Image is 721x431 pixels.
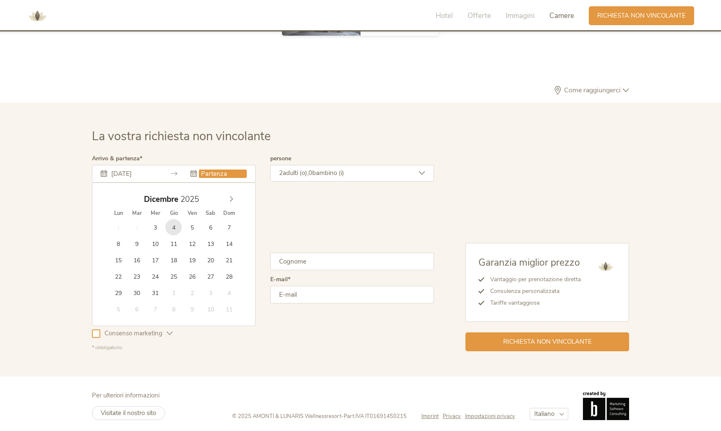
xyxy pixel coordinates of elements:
[147,219,163,235] span: Dicembre 3, 2025
[549,11,574,21] span: Camere
[202,252,219,268] span: Dicembre 20, 2025
[443,413,461,420] span: Privacy
[100,329,167,338] span: Consenso marketing
[202,268,219,285] span: Dicembre 27, 2025
[129,252,145,268] span: Dicembre 16, 2025
[184,235,200,252] span: Dicembre 12, 2025
[221,285,237,301] span: Gennaio 4, 2026
[110,252,127,268] span: Dicembre 15, 2025
[129,301,145,317] span: Gennaio 6, 2026
[147,301,163,317] span: Gennaio 7, 2026
[110,268,127,285] span: Dicembre 22, 2025
[92,391,159,400] span: Per ulteriori informazioni
[221,252,237,268] span: Dicembre 21, 2025
[184,285,200,301] span: Gennaio 2, 2026
[110,219,127,235] span: Dicembre 1, 2025
[308,169,312,177] span: 0
[110,301,127,317] span: Gennaio 5, 2026
[178,194,206,205] input: Year
[202,301,219,317] span: Gennaio 10, 2026
[201,211,220,216] span: Sab
[202,285,219,301] span: Gennaio 3, 2026
[129,285,145,301] span: Dicembre 30, 2025
[202,235,219,252] span: Dicembre 13, 2025
[144,196,178,204] span: Dicembre
[468,11,491,21] span: Offerte
[443,413,465,420] a: Privacy
[165,211,183,216] span: Gio
[465,413,515,420] a: Impostazioni privacy
[184,252,200,268] span: Dicembre 19, 2025
[165,285,182,301] span: Gennaio 1, 2026
[128,211,146,216] span: Mar
[484,274,581,285] li: Vantaggio per prenotazione diretta
[436,11,453,21] span: Hotel
[283,169,308,177] span: adulti (o),
[147,252,163,268] span: Dicembre 17, 2025
[165,301,182,317] span: Gennaio 8, 2026
[484,285,581,297] li: Consulenza personalizzata
[110,235,127,252] span: Dicembre 8, 2025
[344,413,407,420] span: Part.IVA IT01691450215
[597,11,686,20] span: Richiesta non vincolante
[221,268,237,285] span: Dicembre 28, 2025
[221,219,237,235] span: Dicembre 7, 2025
[232,413,341,420] span: © 2025 AMONTI & LUNARIS Wellnessresort
[25,13,50,18] a: AMONTI & LUNARIS Wellnessresort
[341,413,344,420] span: -
[270,286,434,303] input: E-mail
[25,3,50,29] img: AMONTI & LUNARIS Wellnessresort
[312,169,344,177] span: bambino (i)
[221,301,237,317] span: Gennaio 11, 2026
[270,156,291,162] label: persone
[147,235,163,252] span: Dicembre 10, 2025
[562,87,623,94] span: Come raggiungerci
[270,253,434,270] input: Cognome
[165,268,182,285] span: Dicembre 25, 2025
[184,301,200,317] span: Gennaio 9, 2026
[109,211,128,216] span: Lun
[484,297,581,309] li: Tariffe vantaggiose
[147,285,163,301] span: Dicembre 31, 2025
[101,409,156,417] span: Visitate il nostro sito
[478,256,580,269] span: Garanzia miglior prezzo
[109,170,157,178] input: Arrivo
[92,344,434,351] div: * obbligatorio
[92,156,142,162] label: Arrivo & partenza
[129,219,145,235] span: Dicembre 2, 2025
[270,277,290,282] label: E-mail
[595,256,616,277] img: AMONTI & LUNARIS Wellnessresort
[129,268,145,285] span: Dicembre 23, 2025
[503,337,592,346] span: Richiesta non vincolante
[506,11,535,21] span: Immagini
[165,235,182,252] span: Dicembre 11, 2025
[146,211,165,216] span: Mer
[421,413,439,420] span: Imprint
[583,392,629,420] img: Brandnamic GmbH | Leading Hospitality Solutions
[184,268,200,285] span: Dicembre 26, 2025
[110,285,127,301] span: Dicembre 29, 2025
[92,406,165,420] a: Visitate il nostro sito
[165,252,182,268] span: Dicembre 18, 2025
[220,211,238,216] span: Dom
[183,211,201,216] span: Ven
[279,169,283,177] span: 2
[165,219,182,235] span: Dicembre 4, 2025
[199,170,247,178] input: Partenza
[421,413,443,420] a: Imprint
[202,219,219,235] span: Dicembre 6, 2025
[92,128,271,144] span: La vostra richiesta non vincolante
[221,235,237,252] span: Dicembre 14, 2025
[147,268,163,285] span: Dicembre 24, 2025
[184,219,200,235] span: Dicembre 5, 2025
[129,235,145,252] span: Dicembre 9, 2025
